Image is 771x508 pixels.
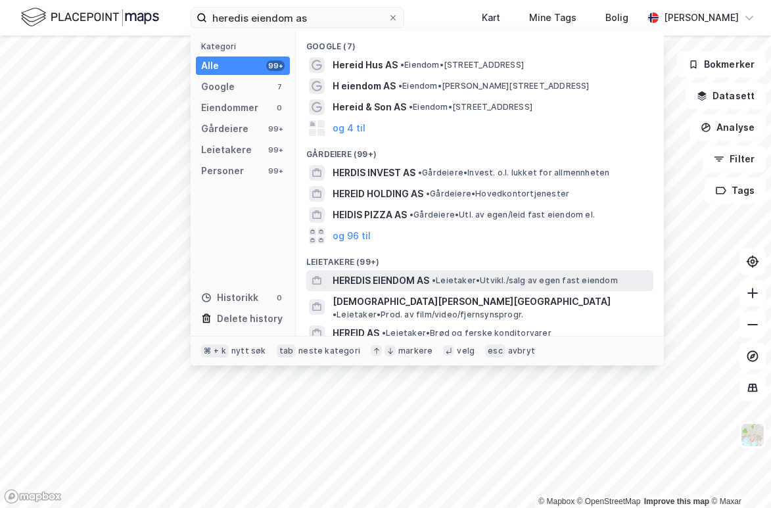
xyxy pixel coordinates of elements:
span: • [409,210,413,219]
a: Mapbox [538,497,574,506]
span: HEREID AS [333,325,379,341]
div: Kart [482,10,500,26]
div: Gårdeiere (99+) [296,139,664,162]
button: og 4 til [333,120,365,136]
span: Gårdeiere • Hovedkontortjenester [426,189,569,199]
span: • [426,189,430,198]
div: 99+ [266,145,285,155]
div: Eiendommer [201,100,258,116]
button: Datasett [686,83,766,109]
div: Google [201,79,235,95]
div: 0 [274,103,285,113]
span: Gårdeiere • Utl. av egen/leid fast eiendom el. [409,210,595,220]
span: Eiendom • [STREET_ADDRESS] [409,102,532,112]
span: Leietaker • Prod. av film/video/fjernsynsprogr. [333,310,523,320]
div: Kategori [201,41,290,51]
img: logo.f888ab2527a4732fd821a326f86c7f29.svg [21,6,159,29]
div: Google (7) [296,31,664,55]
button: Bokmerker [677,51,766,78]
div: 7 [274,81,285,92]
span: • [400,60,404,70]
span: HEREID HOLDING AS [333,186,423,202]
span: • [409,102,413,112]
span: Leietaker • Utvikl./salg av egen fast eiendom [432,275,618,286]
span: Hereid & Son AS [333,99,406,115]
iframe: Chat Widget [705,445,771,508]
span: • [398,81,402,91]
span: • [382,328,386,338]
span: [DEMOGRAPHIC_DATA][PERSON_NAME][GEOGRAPHIC_DATA] [333,294,611,310]
a: OpenStreetMap [577,497,641,506]
span: Eiendom • [STREET_ADDRESS] [400,60,524,70]
div: ⌘ + k [201,344,229,358]
span: • [432,275,436,285]
div: 99+ [266,60,285,71]
div: 99+ [266,124,285,134]
div: Alle [201,58,219,74]
div: 99+ [266,166,285,176]
img: Z [740,423,765,448]
div: esc [485,344,505,358]
span: Eiendom • [PERSON_NAME][STREET_ADDRESS] [398,81,590,91]
div: Delete history [217,311,283,327]
div: markere [398,346,432,356]
div: Mine Tags [529,10,576,26]
a: Mapbox homepage [4,489,62,504]
span: HEREDIS EIENDOM AS [333,273,429,289]
div: [PERSON_NAME] [664,10,739,26]
div: Personer [201,163,244,179]
div: Gårdeiere [201,121,248,137]
span: H eiendom AS [333,78,396,94]
span: Hereid Hus AS [333,57,398,73]
span: Gårdeiere • Invest. o.l. lukket for allmennheten [418,168,609,178]
span: Leietaker • Brød og ferske konditorvarer [382,328,551,338]
div: neste kategori [298,346,360,356]
a: Improve this map [644,497,709,506]
div: tab [277,344,296,358]
button: og 96 til [333,228,371,244]
div: nytt søk [231,346,266,356]
input: Søk på adresse, matrikkel, gårdeiere, leietakere eller personer [207,8,388,28]
div: Leietakere [201,142,252,158]
div: Leietakere (99+) [296,246,664,270]
span: • [418,168,422,177]
span: • [333,310,337,319]
button: Tags [705,177,766,204]
button: Filter [703,146,766,172]
div: 0 [274,292,285,303]
span: HEIDIS PIZZA AS [333,207,407,223]
div: Kontrollprogram for chat [705,445,771,508]
span: HERDIS INVEST AS [333,165,415,181]
div: velg [457,346,475,356]
div: Historikk [201,290,258,306]
div: avbryt [508,346,535,356]
button: Analyse [689,114,766,141]
div: Bolig [605,10,628,26]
